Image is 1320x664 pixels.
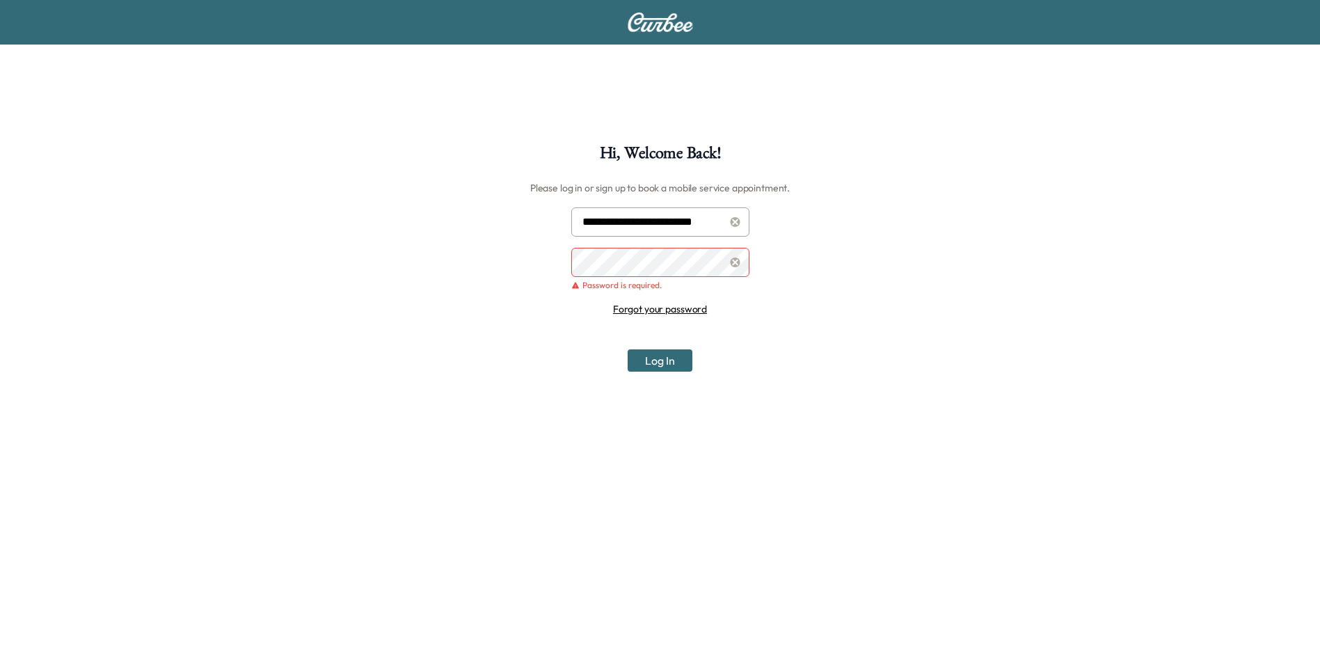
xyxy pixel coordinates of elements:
a: Forgot your password [613,303,707,315]
button: Log In [628,349,692,372]
h6: Please log in or sign up to book a mobile service appointment. [530,177,790,199]
img: Curbee Logo [627,13,694,32]
h1: Hi, Welcome Back! [600,145,721,168]
div: Password is required. [571,280,749,291]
